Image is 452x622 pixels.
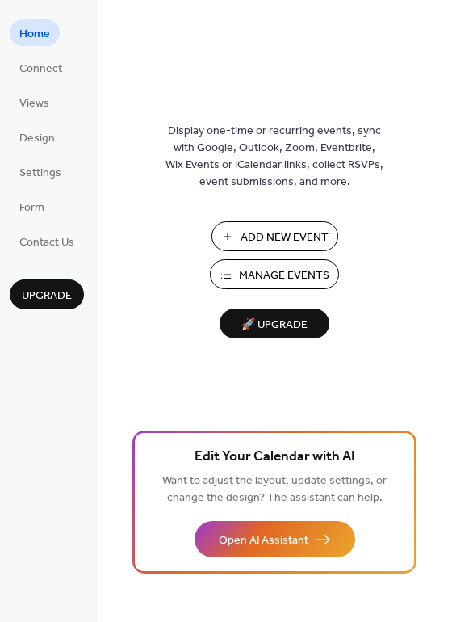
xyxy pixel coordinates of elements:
[10,54,72,81] a: Connect
[195,446,355,469] span: Edit Your Calendar with AI
[10,193,54,220] a: Form
[19,61,62,78] span: Connect
[10,124,65,150] a: Design
[211,221,338,251] button: Add New Event
[210,259,339,289] button: Manage Events
[241,229,329,246] span: Add New Event
[162,470,387,509] span: Want to adjust the layout, update settings, or change the design? The assistant can help.
[195,521,355,557] button: Open AI Assistant
[10,19,60,46] a: Home
[19,165,61,182] span: Settings
[229,314,320,336] span: 🚀 Upgrade
[22,288,72,305] span: Upgrade
[19,95,49,112] span: Views
[219,532,308,549] span: Open AI Assistant
[19,200,44,216] span: Form
[10,228,84,254] a: Contact Us
[19,26,50,43] span: Home
[220,309,329,338] button: 🚀 Upgrade
[239,267,329,284] span: Manage Events
[10,158,71,185] a: Settings
[19,130,55,147] span: Design
[19,234,74,251] span: Contact Us
[10,279,84,309] button: Upgrade
[10,89,59,116] a: Views
[165,123,383,191] span: Display one-time or recurring events, sync with Google, Outlook, Zoom, Eventbrite, Wix Events or ...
